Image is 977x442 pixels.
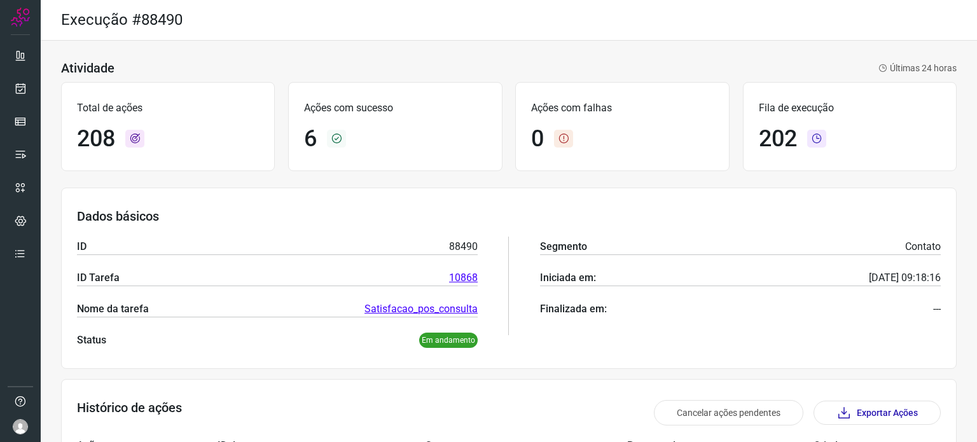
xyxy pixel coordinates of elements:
img: avatar-user-boy.jpg [13,419,28,434]
p: Ações com sucesso [304,100,486,116]
a: Satisfacao_pos_consulta [364,301,478,317]
p: Finalizada em: [540,301,607,317]
p: ID [77,239,87,254]
h1: 208 [77,125,115,153]
p: 88490 [449,239,478,254]
a: 10868 [449,270,478,286]
p: Total de ações [77,100,259,116]
h3: Histórico de ações [77,400,182,425]
img: Logo [11,8,30,27]
p: Status [77,333,106,348]
p: Em andamento [419,333,478,348]
p: Fila de execução [759,100,941,116]
p: Ações com falhas [531,100,713,116]
p: Contato [905,239,941,254]
button: Cancelar ações pendentes [654,400,803,425]
p: Segmento [540,239,587,254]
h3: Dados básicos [77,209,941,224]
p: Nome da tarefa [77,301,149,317]
p: ID Tarefa [77,270,120,286]
h1: 0 [531,125,544,153]
p: --- [933,301,941,317]
h1: 202 [759,125,797,153]
h3: Atividade [61,60,114,76]
p: Últimas 24 horas [878,62,957,75]
p: [DATE] 09:18:16 [869,270,941,286]
p: Iniciada em: [540,270,596,286]
h2: Execução #88490 [61,11,183,29]
button: Exportar Ações [814,401,941,425]
h1: 6 [304,125,317,153]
